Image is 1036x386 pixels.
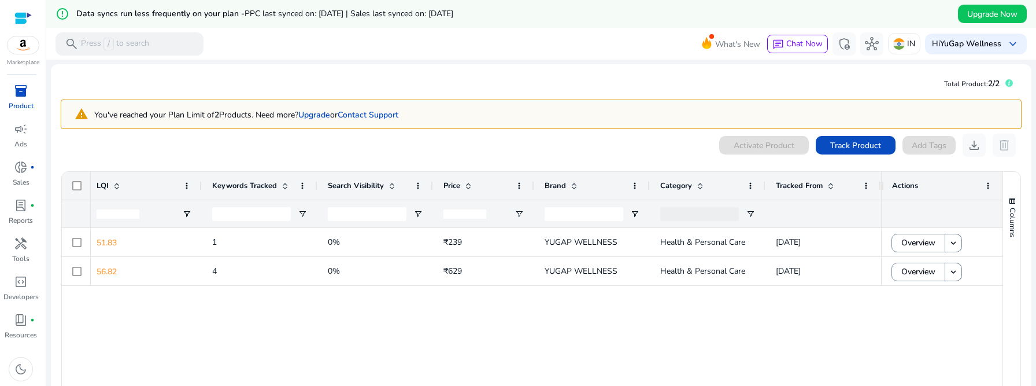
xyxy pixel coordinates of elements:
span: YUGAP WELLNESS [545,266,617,277]
p: IN [907,34,915,54]
span: Actions [892,181,918,191]
span: YUGAP WELLNESS [545,237,617,248]
button: Overview [891,263,945,281]
span: dark_mode [14,362,28,376]
input: Search Visibility Filter Input [328,207,406,221]
p: Hi [932,40,1001,48]
span: hub [865,37,879,51]
img: amazon.svg [8,36,39,54]
p: Product [9,101,34,111]
span: Total Product: [944,79,988,89]
span: Keywords Tracked [212,181,277,191]
span: handyman [14,237,28,251]
p: 51.83 [97,231,191,255]
span: 4 [212,266,217,277]
mat-icon: keyboard_arrow_down [948,267,959,277]
button: Overview [891,234,945,252]
p: Press to search [81,38,149,50]
button: Open Filter Menu [413,209,423,219]
input: Brand Filter Input [545,207,623,221]
span: search [65,37,79,51]
span: or [298,109,338,120]
span: fiber_manual_record [30,318,35,322]
span: keyboard_arrow_down [1006,37,1020,51]
span: campaign [14,122,28,136]
p: 56.82 [97,260,191,284]
span: book_4 [14,313,28,327]
button: chatChat Now [767,35,828,53]
span: [DATE] [776,266,801,277]
span: Tracked From [776,181,823,191]
span: 2/2 [988,78,1000,89]
p: Sales [13,177,29,188]
button: Open Filter Menu [746,209,755,219]
p: Resources [5,330,37,340]
p: You've reached your Plan Limit of Products. Need more? [94,109,398,121]
span: Health & Personal Care [660,237,745,248]
p: Reports [9,215,33,226]
span: Category [660,181,692,191]
span: Track Product [830,139,881,152]
span: ₹239 [443,237,462,248]
span: Search Visibility [328,181,384,191]
span: ₹629 [443,266,462,277]
p: Developers [3,292,39,302]
span: Columns [1007,208,1017,237]
button: Upgrade Now [958,5,1027,23]
button: Open Filter Menu [630,209,639,219]
span: Brand [545,181,566,191]
span: code_blocks [14,275,28,289]
span: Overview [901,231,935,255]
b: YuGap Wellness [940,38,1001,49]
span: Price [443,181,460,191]
span: / [103,38,114,50]
h5: Data syncs run less frequently on your plan - [76,9,453,19]
mat-icon: keyboard_arrow_down [948,238,959,248]
button: admin_panel_settings [832,32,856,56]
a: Upgrade [298,109,330,120]
span: admin_panel_settings [837,37,851,51]
span: Health & Personal Care [660,266,745,277]
p: Ads [14,139,27,149]
b: 2 [214,109,219,120]
button: Open Filter Menu [182,209,191,219]
span: [DATE] [776,237,801,248]
span: download [967,138,981,152]
span: fiber_manual_record [30,165,35,170]
span: PPC last synced on: [DATE] | Sales last synced on: [DATE] [245,8,453,19]
span: Overview [901,260,935,284]
p: Tools [12,253,29,264]
span: inventory_2 [14,84,28,98]
button: Open Filter Menu [298,209,307,219]
button: Track Product [816,136,896,155]
mat-icon: warning [66,105,94,124]
button: download [963,134,986,157]
p: Marketplace [7,58,39,67]
span: What's New [715,34,760,54]
button: Open Filter Menu [515,209,524,219]
img: in.svg [893,38,905,50]
span: LQI [97,181,109,191]
span: Upgrade Now [967,8,1017,20]
span: Chat Now [786,38,823,49]
a: Contact Support [338,109,398,120]
mat-icon: error_outline [55,7,69,21]
span: donut_small [14,160,28,174]
button: hub [860,32,883,56]
span: lab_profile [14,198,28,212]
input: Keywords Tracked Filter Input [212,207,291,221]
span: fiber_manual_record [30,203,35,208]
span: 0% [328,266,340,277]
span: chat [772,39,784,50]
span: 1 [212,237,217,248]
span: 0% [328,237,340,248]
